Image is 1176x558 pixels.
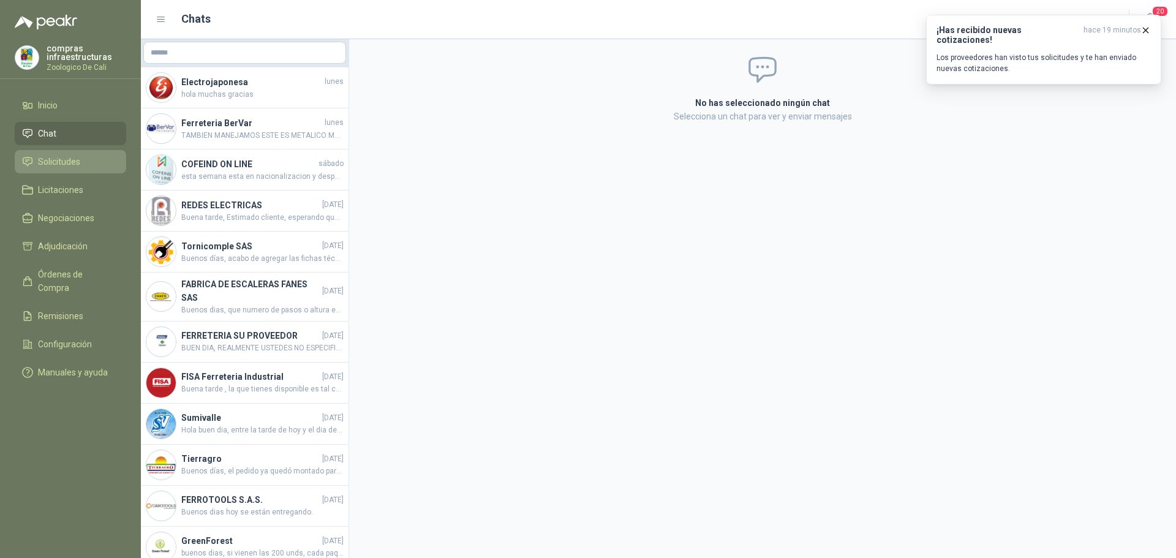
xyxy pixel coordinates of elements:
span: Manuales y ayuda [38,366,108,379]
img: Company Logo [146,327,176,356]
h4: Electrojaponesa [181,75,322,89]
h4: FABRICA DE ESCALERAS FANES SAS [181,277,320,304]
a: Company LogoFABRICA DE ESCALERAS FANES SAS[DATE]Buenos dias, que numero de pasos o altura es la e... [141,273,349,322]
a: Company LogoFERRETERIA SU PROVEEDOR[DATE]BUEN DIA, REALMENTE USTEDES NO ESPECIFICAN SI QUIEREN RE... [141,322,349,363]
span: Buenos días, el pedido ya quedó montado para entrega en la portería principal a nombre de [PERSON... [181,466,344,477]
h4: Ferreteria BerVar [181,116,322,130]
span: [DATE] [322,535,344,547]
a: Licitaciones [15,178,126,202]
a: Solicitudes [15,150,126,173]
span: Buenos días, acabo de agregar las fichas técnicas. de ambos mosquetones, son exactamente los mismos. [181,253,344,265]
button: ¡Has recibido nuevas cotizaciones!hace 19 minutos Los proveedores han visto tus solicitudes y te ... [926,15,1161,85]
img: Company Logo [146,368,176,398]
span: TAMBIEN MANEJAMOS ESTE ES METALICO MUY BUENO CON TODO GUSTO FERRETERIA BERVAR [181,130,344,141]
a: Órdenes de Compra [15,263,126,300]
img: Company Logo [146,114,176,143]
a: Configuración [15,333,126,356]
a: Company LogoFISA Ferreteria Industrial[DATE]Buena tarde , la que tienes disponible es tal cual la... [141,363,349,404]
img: Company Logo [15,46,39,69]
h4: COFEIND ON LINE [181,157,316,171]
h3: ¡Has recibido nuevas cotizaciones! [937,25,1079,45]
img: Logo peakr [15,15,77,29]
span: hola muchas gracias [181,89,344,100]
h4: FERRETERIA SU PROVEEDOR [181,329,320,342]
h4: REDES ELECTRICAS [181,198,320,212]
span: sábado [318,158,344,170]
span: Configuración [38,337,92,351]
span: lunes [325,76,344,88]
a: Company LogoFerreteria BerVarlunesTAMBIEN MANEJAMOS ESTE ES METALICO MUY BUENO CON TODO GUSTO FER... [141,108,349,149]
h4: Sumivalle [181,411,320,424]
span: [DATE] [322,330,344,342]
a: Company LogoREDES ELECTRICAS[DATE]Buena tarde, Estimado cliente, esperando que se encuentre bien,... [141,190,349,232]
span: Órdenes de Compra [38,268,115,295]
p: compras infraestructuras [47,44,126,61]
h2: No has seleccionado ningún chat [549,96,976,110]
span: Hola buen dia, entre la tarde de hoy y el dia de mañana te debe estar llegando. [181,424,344,436]
a: Company LogoTierragro[DATE]Buenos días, el pedido ya quedó montado para entrega en la portería pr... [141,445,349,486]
img: Company Logo [146,196,176,225]
img: Company Logo [146,73,176,102]
span: Buena tarde , la que tienes disponible es tal cual la que tengo en la foto? [181,383,344,395]
a: Company LogoFERROTOOLS S.A.S.[DATE]Buenos dias hoy se están entregando. [141,486,349,527]
img: Company Logo [146,450,176,480]
span: Buenos dias, que numero de pasos o altura es la escalera, material y tipo de trabajo que realizan... [181,304,344,316]
span: [DATE] [322,412,344,424]
h4: Tornicomple SAS [181,239,320,253]
img: Company Logo [146,491,176,521]
a: Company LogoElectrojaponesaluneshola muchas gracias [141,67,349,108]
span: Buena tarde, Estimado cliente, esperando que se encuentre bien, los amarres que distribuimos solo... [181,212,344,224]
span: Licitaciones [38,183,83,197]
span: [DATE] [322,371,344,383]
a: Remisiones [15,304,126,328]
a: Manuales y ayuda [15,361,126,384]
span: lunes [325,117,344,129]
img: Company Logo [146,409,176,439]
a: Company LogoSumivalle[DATE]Hola buen dia, entre la tarde de hoy y el dia de mañana te debe estar ... [141,404,349,445]
span: BUEN DIA, REALMENTE USTEDES NO ESPECIFICAN SI QUIEREN REDONDA O CUADRADA, YO LES COTICE CUADRADA [181,342,344,354]
span: [DATE] [322,494,344,506]
span: 20 [1151,6,1169,17]
span: [DATE] [322,285,344,297]
img: Company Logo [146,237,176,266]
span: esta semana esta en nacionalizacion y despacho. por agotamiento del inventario disponible. [181,171,344,183]
img: Company Logo [146,282,176,311]
h4: Tierragro [181,452,320,466]
a: Adjudicación [15,235,126,258]
span: Chat [38,127,56,140]
span: [DATE] [322,199,344,211]
button: 20 [1139,9,1161,31]
a: Company LogoTornicomple SAS[DATE]Buenos días, acabo de agregar las fichas técnicas. de ambos mosq... [141,232,349,273]
span: hace 19 minutos [1084,25,1141,45]
span: Inicio [38,99,58,112]
a: Company LogoCOFEIND ON LINEsábadoesta semana esta en nacionalizacion y despacho. por agotamiento ... [141,149,349,190]
p: Zoologico De Cali [47,64,126,71]
h4: FISA Ferreteria Industrial [181,370,320,383]
h4: GreenForest [181,534,320,548]
a: Inicio [15,94,126,117]
span: Negociaciones [38,211,94,225]
span: Solicitudes [38,155,80,168]
span: Adjudicación [38,239,88,253]
h1: Chats [181,10,211,28]
p: Selecciona un chat para ver y enviar mensajes [549,110,976,123]
p: Los proveedores han visto tus solicitudes y te han enviado nuevas cotizaciones. [937,52,1151,74]
img: Company Logo [146,155,176,184]
span: [DATE] [322,240,344,252]
a: Negociaciones [15,206,126,230]
h4: FERROTOOLS S.A.S. [181,493,320,507]
span: [DATE] [322,453,344,465]
a: Chat [15,122,126,145]
span: Remisiones [38,309,83,323]
span: Buenos dias hoy se están entregando. [181,507,344,518]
